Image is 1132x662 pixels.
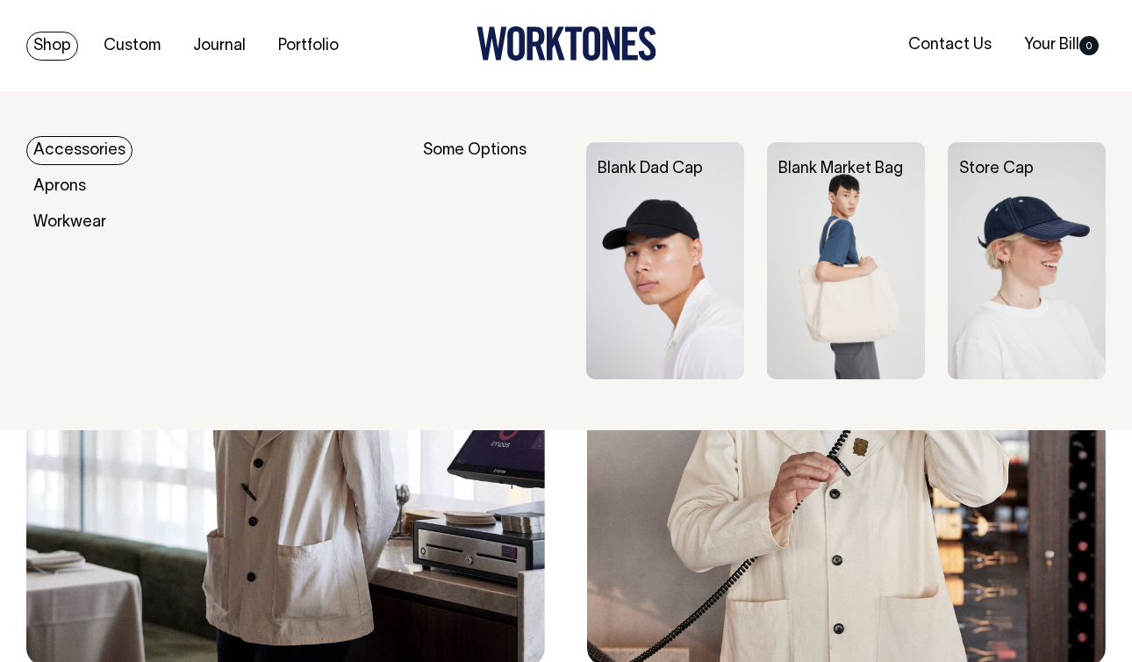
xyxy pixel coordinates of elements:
[97,32,168,61] a: Custom
[778,162,903,176] a: Blank Market Bag
[1079,36,1099,55] span: 0
[767,142,925,379] img: Blank Market Bag
[423,142,563,379] div: Some Options
[186,32,253,61] a: Journal
[26,208,113,237] a: Workwear
[948,142,1106,379] img: Store Cap
[598,162,703,176] a: Blank Dad Cap
[26,172,93,201] a: Aprons
[271,32,346,61] a: Portfolio
[959,162,1034,176] a: Store Cap
[1017,31,1106,60] a: Your Bill0
[26,136,133,165] a: Accessories
[901,31,999,60] a: Contact Us
[26,32,78,61] a: Shop
[586,142,744,379] img: Blank Dad Cap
